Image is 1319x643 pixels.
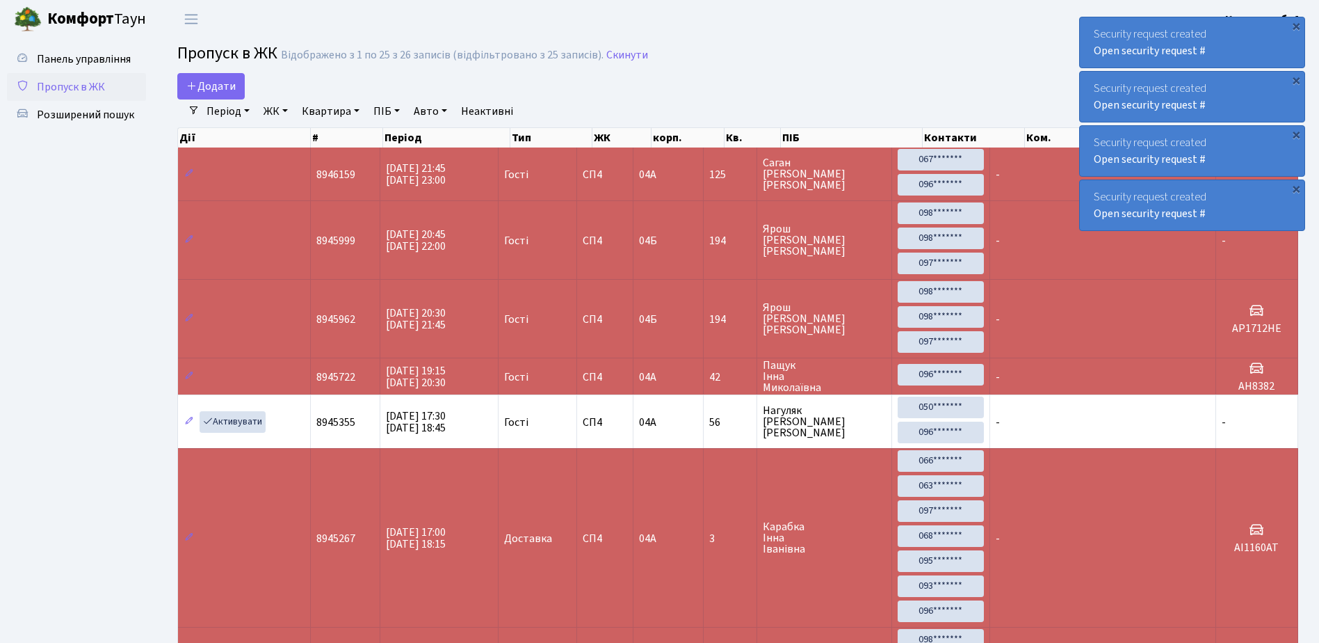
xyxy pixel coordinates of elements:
[583,372,627,383] span: СП4
[368,100,405,123] a: ПІБ
[725,128,781,148] th: Кв.
[311,128,383,148] th: #
[1080,180,1304,230] div: Security request created
[639,312,657,327] span: 04Б
[383,128,510,148] th: Період
[583,235,627,246] span: СП4
[639,531,656,546] span: 04А
[709,169,751,180] span: 125
[316,312,355,327] span: 8945962
[504,533,552,544] span: Доставка
[709,533,751,544] span: 3
[652,128,725,148] th: корп.
[37,79,105,95] span: Пропуск в ЖК
[583,169,627,180] span: СП4
[1289,127,1303,141] div: ×
[583,533,627,544] span: СП4
[1080,72,1304,122] div: Security request created
[1222,541,1292,555] h5: АІ1160АТ
[504,314,528,325] span: Гості
[504,235,528,246] span: Гості
[296,100,365,123] a: Квартира
[606,49,648,62] a: Скинути
[316,370,355,385] span: 8945722
[174,8,209,31] button: Переключити навігацію
[510,128,592,148] th: Тип
[316,167,355,182] span: 8946159
[1225,11,1302,28] a: Консьєрж б. 4.
[1094,97,1206,113] a: Open security request #
[201,100,255,123] a: Період
[1080,126,1304,176] div: Security request created
[996,167,1000,182] span: -
[47,8,146,31] span: Таун
[316,531,355,546] span: 8945267
[37,51,131,67] span: Панель управління
[763,302,886,335] span: Ярош [PERSON_NAME] [PERSON_NAME]
[504,372,528,383] span: Гості
[455,100,519,123] a: Неактивні
[763,405,886,438] span: Нагуляк [PERSON_NAME] [PERSON_NAME]
[258,100,293,123] a: ЖК
[7,73,146,101] a: Пропуск в ЖК
[1222,380,1292,393] h5: АН8382
[1289,73,1303,87] div: ×
[592,128,652,148] th: ЖК
[186,79,236,94] span: Додати
[763,521,886,555] span: Карабка Інна Іванівна
[386,408,446,436] span: [DATE] 17:30 [DATE] 18:45
[1080,17,1304,68] div: Security request created
[1094,152,1206,167] a: Open security request #
[583,314,627,325] span: СП4
[709,235,751,246] span: 194
[1225,12,1302,27] b: Консьєрж б. 4.
[408,100,453,123] a: Авто
[709,417,751,428] span: 56
[996,370,1000,385] span: -
[1289,19,1303,33] div: ×
[177,73,245,100] a: Додати
[763,360,886,393] span: Пащук Інна Миколаївна
[316,233,355,248] span: 8945999
[504,417,528,428] span: Гості
[1025,128,1213,148] th: Ком.
[1094,43,1206,58] a: Open security request #
[763,223,886,257] span: Ярош [PERSON_NAME] [PERSON_NAME]
[923,128,1025,148] th: Контакти
[7,101,146,129] a: Розширений пошук
[639,415,656,430] span: 04А
[583,417,627,428] span: СП4
[639,233,657,248] span: 04Б
[996,233,1000,248] span: -
[709,372,751,383] span: 42
[639,370,656,385] span: 04А
[200,411,266,433] a: Активувати
[1222,415,1226,430] span: -
[386,363,446,390] span: [DATE] 19:15 [DATE] 20:30
[281,49,604,62] div: Відображено з 1 по 25 з 26 записів (відфільтровано з 25 записів).
[177,41,277,65] span: Пропуск в ЖК
[386,305,446,333] span: [DATE] 20:30 [DATE] 21:45
[996,415,1000,430] span: -
[1222,322,1292,335] h5: AP1712HE
[504,169,528,180] span: Гості
[14,6,42,33] img: logo.png
[1222,233,1226,248] span: -
[996,312,1000,327] span: -
[7,45,146,73] a: Панель управління
[316,415,355,430] span: 8945355
[1094,206,1206,221] a: Open security request #
[386,227,446,254] span: [DATE] 20:45 [DATE] 22:00
[781,128,923,148] th: ПІБ
[178,128,311,148] th: Дії
[639,167,656,182] span: 04А
[709,314,751,325] span: 194
[386,161,446,188] span: [DATE] 21:45 [DATE] 23:00
[996,531,1000,546] span: -
[47,8,114,30] b: Комфорт
[386,525,446,552] span: [DATE] 17:00 [DATE] 18:15
[763,157,886,191] span: Саган [PERSON_NAME] [PERSON_NAME]
[37,107,134,122] span: Розширений пошук
[1289,182,1303,196] div: ×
